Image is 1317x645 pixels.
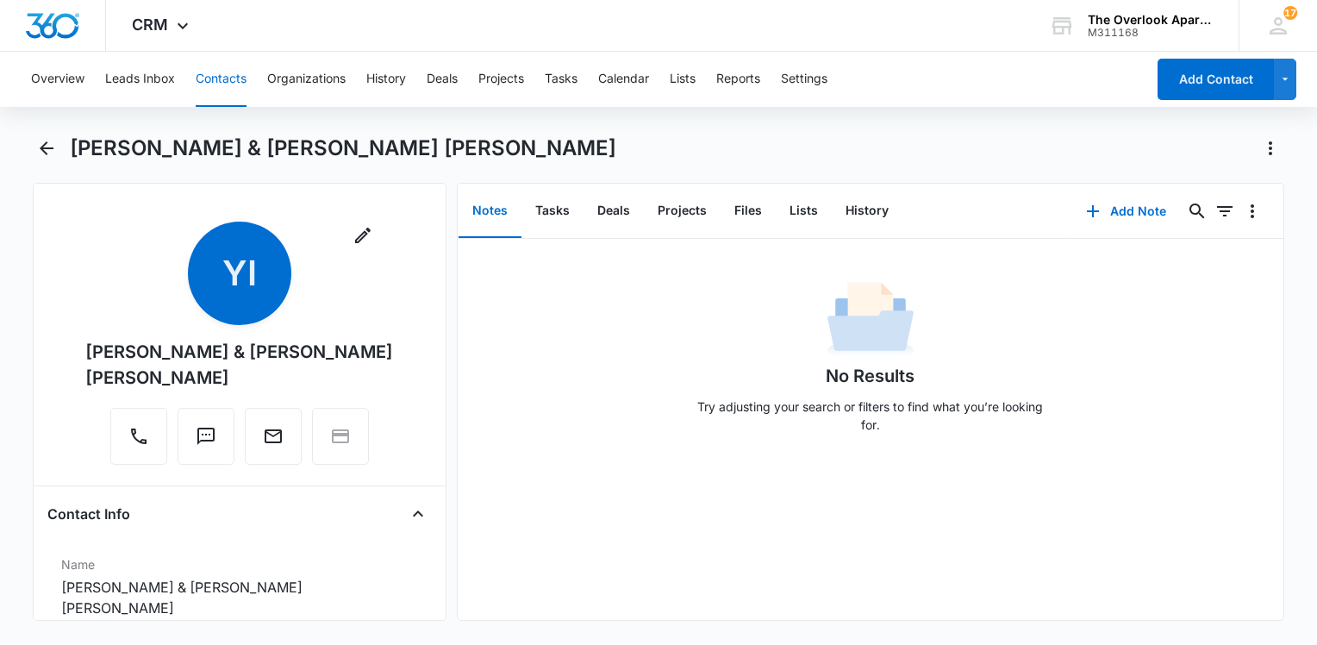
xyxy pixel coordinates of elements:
button: History [832,185,902,238]
button: Actions [1257,135,1284,162]
button: Files [721,185,776,238]
button: Organizations [267,52,346,107]
button: Add Note [1069,191,1183,232]
button: Deals [427,52,458,107]
button: Email [245,408,302,465]
button: Overflow Menu [1239,197,1266,225]
button: Contacts [196,52,247,107]
button: Projects [644,185,721,238]
button: Add Contact [1158,59,1274,100]
button: Overview [31,52,84,107]
img: No Data [827,277,914,363]
span: 17 [1283,6,1297,20]
button: Filters [1211,197,1239,225]
button: Deals [584,185,644,238]
span: YI [188,222,291,325]
h1: [PERSON_NAME] & [PERSON_NAME] [PERSON_NAME] [70,135,616,161]
div: [PERSON_NAME] & [PERSON_NAME] [PERSON_NAME] [85,339,394,391]
button: Lists [670,52,696,107]
button: Reports [716,52,760,107]
button: Notes [459,185,521,238]
button: Projects [478,52,524,107]
h4: Contact Info [47,504,130,524]
button: Settings [781,52,827,107]
button: Close [404,500,432,528]
button: Tasks [521,185,584,238]
a: Text [178,435,234,449]
p: Try adjusting your search or filters to find what you’re looking for. [690,398,1052,434]
div: notifications count [1283,6,1297,20]
button: Lists [776,185,832,238]
button: Tasks [545,52,577,107]
button: History [366,52,406,107]
dd: [PERSON_NAME] & [PERSON_NAME] [PERSON_NAME] [61,577,418,618]
div: account name [1088,13,1214,27]
a: Email [245,435,302,449]
button: Search... [1183,197,1211,225]
button: Call [110,408,167,465]
div: Name[PERSON_NAME] & [PERSON_NAME] [PERSON_NAME] [47,548,432,626]
div: account id [1088,27,1214,39]
button: Calendar [598,52,649,107]
label: Name [61,555,418,573]
span: CRM [132,16,168,34]
button: Text [178,408,234,465]
a: Call [110,435,167,449]
button: Leads Inbox [105,52,175,107]
h1: No Results [826,363,914,389]
button: Back [33,135,59,162]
